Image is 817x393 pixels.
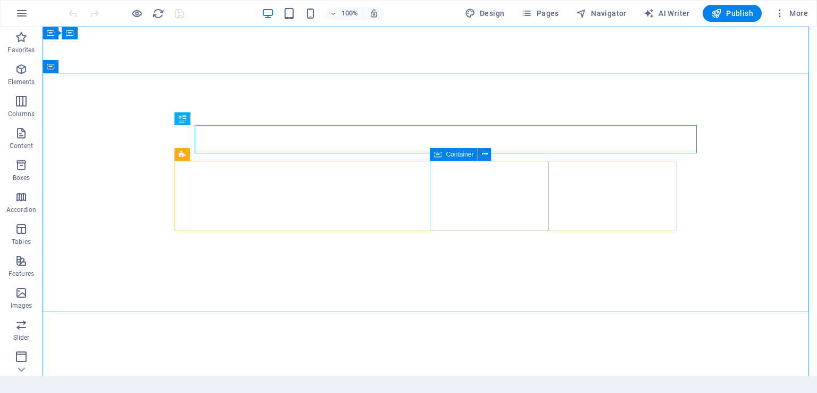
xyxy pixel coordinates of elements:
button: AI Writer [639,5,694,22]
h6: 100% [341,7,359,20]
i: Reload page [152,7,164,20]
span: More [774,8,808,19]
button: Navigator [572,5,631,22]
p: Slider [13,333,30,342]
button: Pages [517,5,563,22]
p: Columns [8,110,35,118]
span: Container [446,151,473,158]
p: Images [11,301,32,310]
span: Navigator [576,8,627,19]
button: Click here to leave preview mode and continue editing [130,7,143,20]
p: Elements [8,78,35,86]
div: Design (Ctrl+Alt+Y) [461,5,509,22]
button: reload [152,7,164,20]
button: 100% [326,7,363,20]
p: Features [9,269,34,278]
button: Publish [703,5,762,22]
p: Tables [12,238,31,246]
p: Content [10,142,33,150]
span: Publish [711,8,753,19]
p: Boxes [13,174,30,182]
p: Accordion [6,206,36,214]
span: Design [465,8,505,19]
button: Design [461,5,509,22]
button: More [770,5,812,22]
p: Favorites [7,46,35,54]
i: On resize automatically adjust zoom level to fit chosen device. [369,9,379,18]
span: AI Writer [644,8,690,19]
span: Pages [521,8,558,19]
